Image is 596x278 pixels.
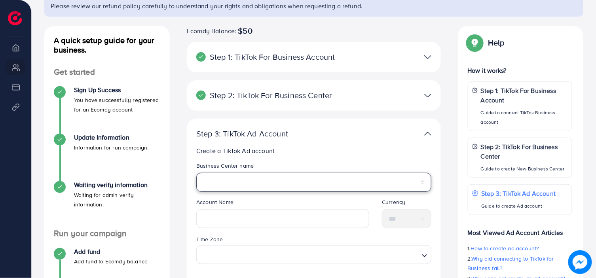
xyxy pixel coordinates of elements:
h4: Get started [44,67,170,77]
h4: Waiting verify information [74,181,160,189]
h4: Update Information [74,134,149,141]
h4: Add fund [74,248,148,255]
span: Ecomdy Balance: [187,26,236,36]
p: Create a TikTok Ad account [196,146,431,155]
img: logo [8,11,22,25]
p: 2. [468,254,573,273]
legend: Business Center name [196,162,431,173]
p: Guide to connect TikTok Business account [481,108,568,127]
img: image [568,250,592,274]
img: TikTok partner [424,128,431,140]
label: Time Zone [196,235,223,243]
li: Waiting verify information [44,181,170,229]
p: Step 3: TikTok Ad Account [482,189,556,198]
img: Popup guide [468,36,482,50]
img: TikTok partner [424,90,431,101]
p: Waiting for admin verify information. [74,190,160,209]
p: Please review our refund policy carefully to understand your rights and obligations when requesti... [51,1,579,11]
legend: Account Name [196,198,369,209]
p: Step 1: TikTok For Business Account [481,86,568,105]
h4: A quick setup guide for your business. [44,36,170,55]
li: Sign Up Success [44,86,170,134]
p: You have successfully registered for an Ecomdy account [74,95,160,114]
h4: Run your campaign [44,229,170,238]
input: Search for option [200,247,419,262]
p: Information for run campaign. [74,143,149,152]
p: Help [488,38,505,47]
span: Why did connecting to TikTok for Business fail? [468,255,554,272]
p: Step 2: TikTok For Business Center [481,142,568,161]
span: How to create ad account? [471,244,539,252]
p: Guide to create Ad account [482,201,556,211]
p: Step 1: TikTok For Business Account [196,52,349,62]
span: $50 [238,26,252,36]
div: Search for option [196,245,431,264]
p: Most Viewed Ad Account Articles [468,221,573,237]
li: Update Information [44,134,170,181]
p: Step 2: TikTok For Business Center [196,91,349,100]
p: 1. [468,244,573,253]
h4: Sign Up Success [74,86,160,94]
p: Step 3: TikTok Ad Account [196,129,349,138]
img: TikTok partner [424,51,431,63]
legend: Currency [382,198,431,209]
p: Add fund to Ecomdy balance [74,257,148,266]
p: How it works? [468,66,573,75]
p: Guide to create New Business Center [481,164,568,174]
